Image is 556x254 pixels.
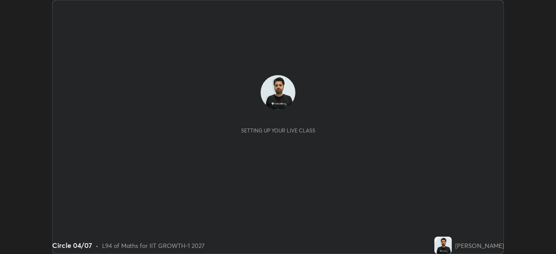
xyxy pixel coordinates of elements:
[102,241,205,250] div: L94 of Maths for IIT GROWTH-1 2027
[241,127,315,134] div: Setting up your live class
[434,237,452,254] img: d48540decc314834be1d57de48c05c47.jpg
[455,241,504,250] div: [PERSON_NAME]
[52,240,92,251] div: Circle 04/07
[261,75,295,110] img: d48540decc314834be1d57de48c05c47.jpg
[96,241,99,250] div: •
